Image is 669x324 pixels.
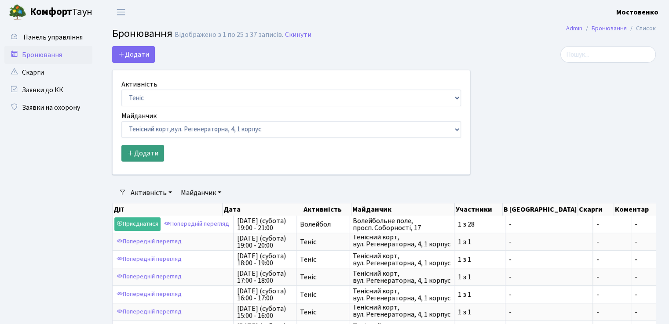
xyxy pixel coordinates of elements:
[635,307,637,317] span: -
[509,221,589,228] span: -
[566,24,582,33] a: Admin
[112,46,155,63] button: Додати
[300,221,345,228] span: Волейбол
[23,32,83,42] span: Панель управління
[596,274,627,281] span: -
[114,235,184,248] a: Попередній перегляд
[114,217,161,231] a: Приєднатися
[300,291,345,298] span: Теніс
[503,203,578,216] th: В [GEOGRAPHIC_DATA]
[458,274,501,281] span: 1 з 1
[635,290,637,299] span: -
[616,7,658,17] b: Мостовенко
[300,238,345,245] span: Теніс
[237,270,292,284] span: [DATE] (субота) 17:00 - 18:00
[458,238,501,245] span: 1 з 1
[237,217,292,231] span: [DATE] (субота) 19:00 - 21:00
[509,291,589,298] span: -
[114,288,184,301] a: Попередній перегляд
[458,291,501,298] span: 1 з 1
[112,26,172,41] span: Бронювання
[509,256,589,263] span: -
[458,221,501,228] span: 1 з 28
[560,46,656,63] input: Пошук...
[509,238,589,245] span: -
[237,305,292,319] span: [DATE] (субота) 15:00 - 16:00
[578,203,614,216] th: Скарги
[509,309,589,316] span: -
[114,305,184,319] a: Попередній перегляд
[614,203,659,216] th: Коментар
[592,24,627,33] a: Бронювання
[596,238,627,245] span: -
[127,185,175,200] a: Активність
[635,220,637,229] span: -
[509,274,589,281] span: -
[353,252,450,266] span: Тенісний корт, вул. Регенераторна, 4, 1 корпус
[30,5,72,19] b: Комфорт
[616,7,658,18] a: Мостовенко
[596,221,627,228] span: -
[627,24,656,33] li: Список
[353,235,450,249] span: Тенісний корт, вул. Регенераторна, 4, 1 корпус
[285,31,311,39] a: Скинути
[455,203,503,216] th: Участники
[223,203,302,216] th: Дата
[121,145,164,162] button: Додати
[121,111,157,121] label: Майданчик
[237,235,292,249] span: [DATE] (субота) 19:00 - 20:00
[4,46,92,64] a: Бронювання
[635,272,637,282] span: -
[353,217,450,231] span: Волейбольне поле, просп. Соборності, 17
[9,4,26,21] img: logo.png
[300,309,345,316] span: Теніс
[110,5,132,19] button: Переключити навігацію
[4,29,92,46] a: Панель управління
[353,288,450,302] span: Тенісний корт, вул. Регенераторна, 4, 1 корпус
[177,185,225,200] a: Майданчик
[353,270,450,284] span: Тенісний корт, вул. Регенераторна, 4, 1 корпус
[300,256,345,263] span: Теніс
[121,79,157,90] label: Активність
[4,81,92,99] a: Заявки до КК
[30,5,92,20] span: Таун
[114,270,184,284] a: Попередній перегляд
[114,252,184,266] a: Попередній перегляд
[353,305,450,319] span: Тенісний корт, вул. Регенераторна, 4, 1 корпус
[4,99,92,116] a: Заявки на охорону
[351,203,455,216] th: Майданчик
[4,64,92,81] a: Скарги
[635,255,637,264] span: -
[596,291,627,298] span: -
[237,252,292,266] span: [DATE] (субота) 18:00 - 19:00
[596,256,627,263] span: -
[458,309,501,316] span: 1 з 1
[113,203,223,216] th: Дії
[635,237,637,247] span: -
[553,19,669,38] nav: breadcrumb
[162,217,231,231] a: Попередній перегляд
[175,31,283,39] div: Відображено з 1 по 25 з 37 записів.
[596,309,627,316] span: -
[458,256,501,263] span: 1 з 1
[300,274,345,281] span: Теніс
[302,203,351,216] th: Активність
[237,288,292,302] span: [DATE] (субота) 16:00 - 17:00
